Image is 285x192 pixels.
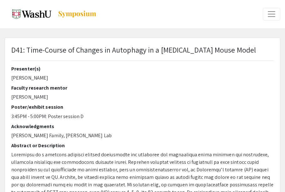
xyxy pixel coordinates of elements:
p: D41: Time-Course of Changes in Autophagy in a [MEDICAL_DATA] Mouse Model [11,44,256,55]
img: Spring 2025 Undergraduate Research Symposium [12,6,51,22]
h2: Faculty research mentor [11,85,274,91]
button: Expand or Collapse Menu [263,8,280,20]
h2: Poster/exhibit session [11,104,274,110]
img: Symposium by ForagerOne [58,10,97,18]
p: [PERSON_NAME] [11,93,274,101]
p: 3:45PM - 5:00PM: Poster session D [11,113,274,120]
p: [PERSON_NAME] Family, [PERSON_NAME] Lab [11,132,274,139]
h2: Abstract or Description [11,143,274,148]
iframe: Chat [5,164,27,187]
h2: Acknowledgments [11,123,274,129]
h2: Presenter(s) [11,66,274,72]
p: [PERSON_NAME] [11,74,274,82]
a: Spring 2025 Undergraduate Research Symposium [5,6,97,22]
